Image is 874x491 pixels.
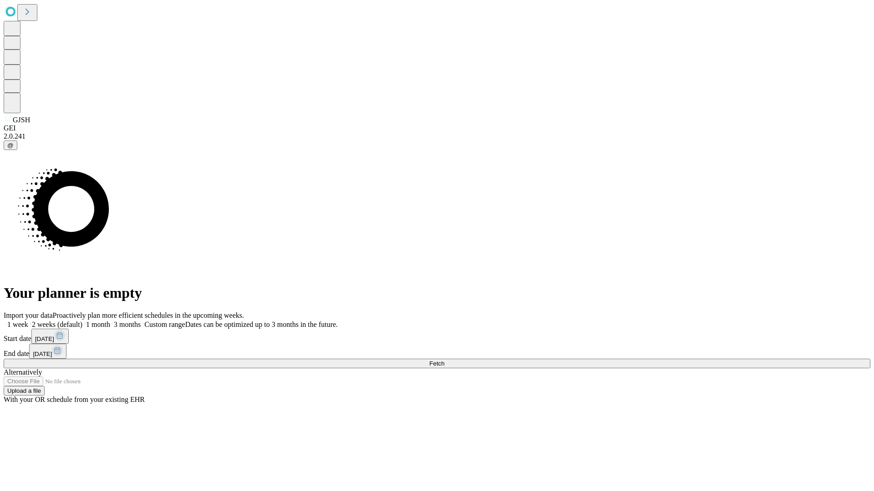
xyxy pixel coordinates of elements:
span: [DATE] [35,336,54,342]
span: GJSH [13,116,30,124]
div: GEI [4,124,870,132]
span: 1 week [7,321,28,328]
span: Dates can be optimized up to 3 months in the future. [185,321,338,328]
span: Import your data [4,311,53,319]
button: @ [4,140,17,150]
span: Alternatively [4,368,42,376]
h1: Your planner is empty [4,285,870,301]
span: 1 month [86,321,110,328]
button: [DATE] [31,329,69,344]
span: Proactively plan more efficient schedules in the upcoming weeks. [53,311,244,319]
div: Start date [4,329,870,344]
span: With your OR schedule from your existing EHR [4,396,145,403]
div: 2.0.241 [4,132,870,140]
button: Fetch [4,359,870,368]
span: [DATE] [33,351,52,357]
span: Fetch [429,360,444,367]
button: Upload a file [4,386,45,396]
span: @ [7,142,14,149]
span: 3 months [114,321,141,328]
span: Custom range [144,321,185,328]
button: [DATE] [29,344,66,359]
div: End date [4,344,870,359]
span: 2 weeks (default) [32,321,82,328]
